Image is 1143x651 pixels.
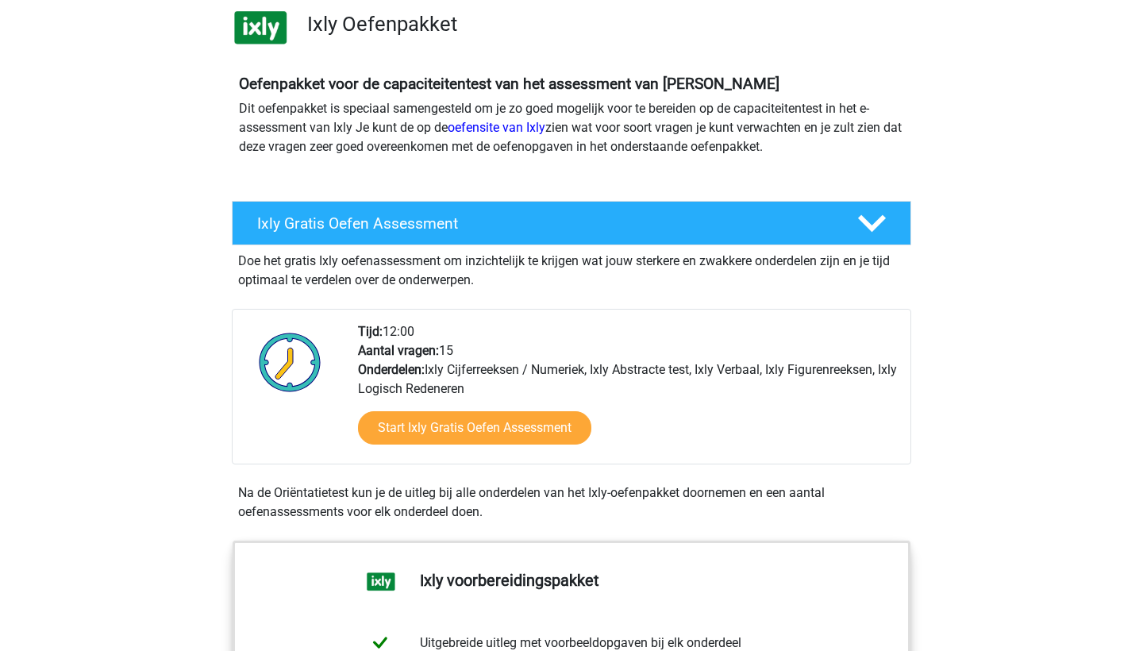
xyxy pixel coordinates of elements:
[250,322,330,402] img: Klok
[358,343,439,358] b: Aantal vragen:
[232,483,911,522] div: Na de Oriëntatietest kun je de uitleg bij alle onderdelen van het Ixly-oefenpakket doornemen en e...
[448,120,545,135] a: oefensite van Ixly
[232,245,911,290] div: Doe het gratis Ixly oefenassessment om inzichtelijk te krijgen wat jouw sterkere en zwakkere onde...
[307,12,899,37] h3: Ixly Oefenpakket
[257,214,832,233] h4: Ixly Gratis Oefen Assessment
[239,75,779,93] b: Oefenpakket voor de capaciteitentest van het assessment van [PERSON_NAME]
[225,201,918,245] a: Ixly Gratis Oefen Assessment
[358,362,425,377] b: Onderdelen:
[358,411,591,445] a: Start Ixly Gratis Oefen Assessment
[358,324,383,339] b: Tijd:
[239,99,904,156] p: Dit oefenpakket is speciaal samengesteld om je zo goed mogelijk voor te bereiden op de capaciteit...
[346,322,910,464] div: 12:00 15 Ixly Cijferreeksen / Numeriek, Ixly Abstracte test, Ixly Verbaal, Ixly Figurenreeksen, I...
